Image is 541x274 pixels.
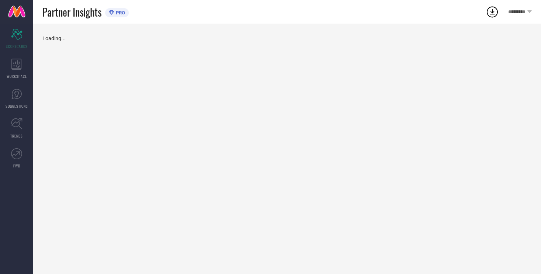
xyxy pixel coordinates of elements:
span: SCORECARDS [6,44,28,49]
span: WORKSPACE [7,73,27,79]
span: Partner Insights [42,4,101,20]
span: SUGGESTIONS [6,103,28,109]
span: Loading... [42,35,66,41]
span: FWD [13,163,20,169]
span: TRENDS [10,133,23,139]
div: Open download list [486,5,499,18]
span: PRO [114,10,125,15]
